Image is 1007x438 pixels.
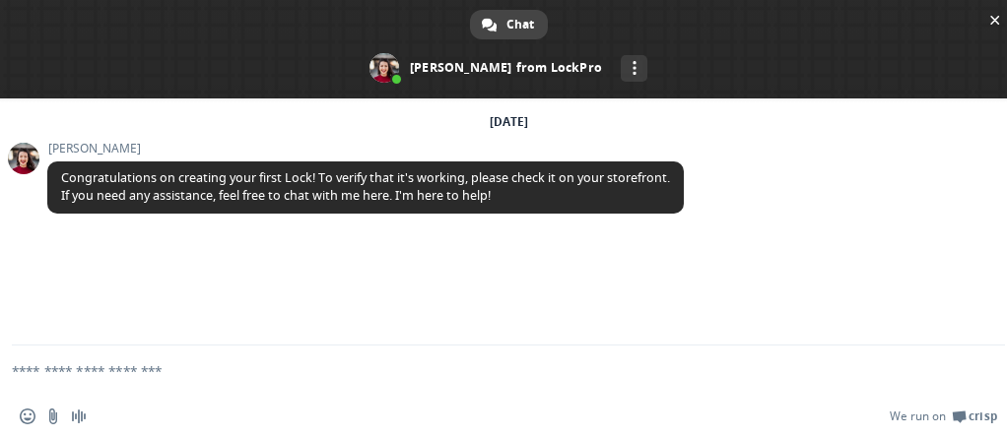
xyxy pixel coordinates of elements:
span: We run on [890,408,946,424]
a: Chat [470,10,548,39]
span: Close chat [984,10,1005,31]
span: Congratulations on creating your first Lock! To verify that it's working, please check it on your... [61,169,670,204]
div: [DATE] [490,116,528,128]
span: Audio message [71,408,87,424]
span: Insert an emoji [20,408,35,424]
span: Send a file [45,408,61,424]
span: [PERSON_NAME] [47,142,684,156]
a: We run onCrisp [890,408,997,424]
textarea: Compose your message... [12,345,958,395]
span: Crisp [969,408,997,424]
span: Chat [506,10,534,39]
